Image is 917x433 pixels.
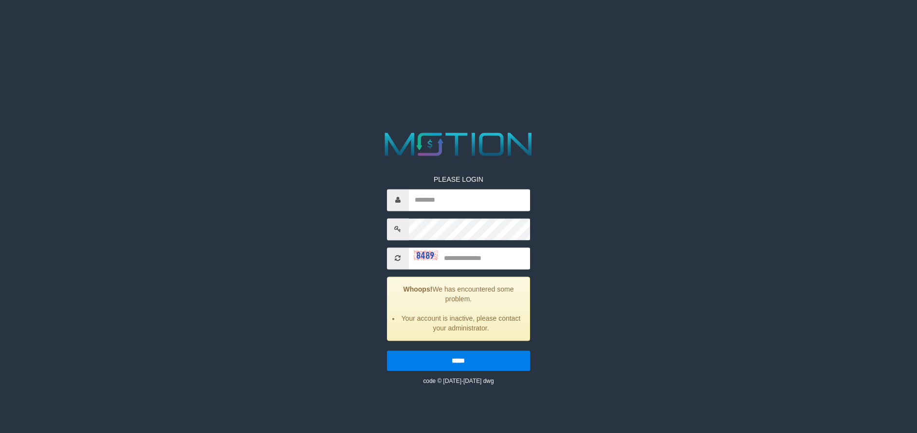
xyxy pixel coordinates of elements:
[403,285,433,293] strong: Whoops!
[378,128,539,160] img: MOTION_logo.png
[400,313,522,333] li: Your account is inactive, please contact your administrator.
[423,378,494,384] small: code © [DATE]-[DATE] dwg
[387,174,530,184] p: PLEASE LOGIN
[387,277,530,341] div: We has encountered some problem.
[414,251,438,260] img: captcha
